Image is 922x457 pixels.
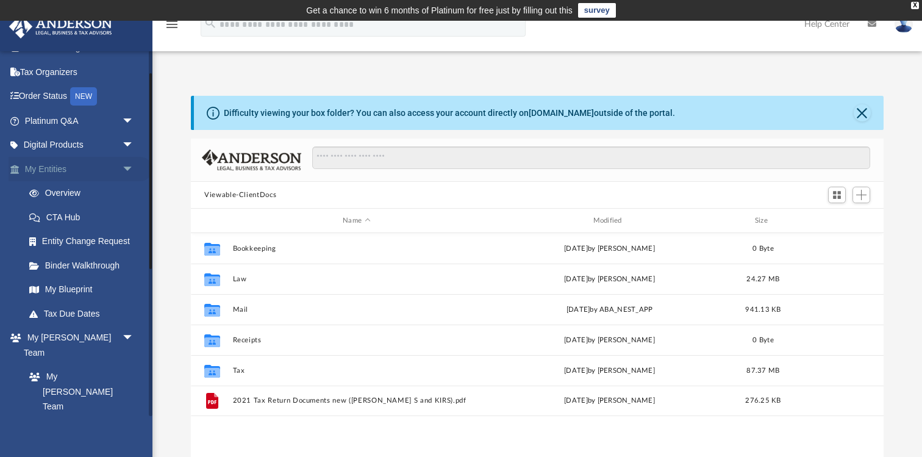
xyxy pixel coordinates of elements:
div: Get a chance to win 6 months of Platinum for free just by filling out this [306,3,573,18]
a: My [PERSON_NAME] Teamarrow_drop_down [9,326,146,365]
div: Difficulty viewing your box folder? You can also access your account directly on outside of the p... [224,107,675,120]
span: 87.37 MB [747,367,780,374]
img: User Pic [895,15,913,33]
button: Close [854,104,871,121]
span: 24.27 MB [747,276,780,282]
a: Order StatusNEW [9,84,152,109]
span: arrow_drop_down [122,326,146,351]
a: [DOMAIN_NAME] [529,108,594,118]
div: id [793,215,878,226]
button: Receipts [233,336,481,344]
span: 0 Byte [752,245,774,252]
div: [DATE] by [PERSON_NAME] [486,243,734,254]
div: NEW [70,87,97,106]
button: Tax [233,367,481,375]
a: Entity Change Request [17,229,152,254]
input: Search files and folders [312,146,870,170]
a: Binder Walkthrough [17,253,152,278]
a: My Blueprint [17,278,146,302]
a: survey [578,3,616,18]
button: Mail [233,306,481,314]
button: Bookkeeping [233,245,481,253]
i: menu [165,17,179,32]
button: Add [852,187,871,204]
a: Overview [17,181,152,206]
div: [DATE] by ABA_NEST_APP [486,304,734,315]
span: 0 Byte [752,337,774,344]
a: My [PERSON_NAME] Team [17,365,140,419]
div: Size [739,215,788,226]
div: Name [232,215,481,226]
div: [DATE] by [PERSON_NAME] [486,274,734,285]
a: CTA Hub [17,205,152,229]
a: Digital Productsarrow_drop_down [9,133,152,157]
div: id [196,215,227,226]
i: search [204,16,217,30]
span: arrow_drop_down [122,157,146,182]
a: Tax Organizers [9,60,152,84]
a: My Entitiesarrow_drop_down [9,157,152,181]
div: [DATE] by [PERSON_NAME] [486,395,734,406]
a: Tax Due Dates [17,301,152,326]
div: Modified [485,215,734,226]
button: Switch to Grid View [828,187,846,204]
span: 276.25 KB [745,397,781,404]
button: 2021 Tax Return Documents new ([PERSON_NAME] S and KIRS).pdf [233,397,481,405]
div: [DATE] by [PERSON_NAME] [486,335,734,346]
a: menu [165,23,179,32]
span: arrow_drop_down [122,133,146,158]
button: Law [233,275,481,283]
img: Anderson Advisors Platinum Portal [5,15,116,38]
span: arrow_drop_down [122,109,146,134]
a: Platinum Q&Aarrow_drop_down [9,109,152,133]
div: close [911,2,919,9]
button: Viewable-ClientDocs [204,190,276,201]
span: 941.13 KB [745,306,781,313]
div: [DATE] by [PERSON_NAME] [486,365,734,376]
